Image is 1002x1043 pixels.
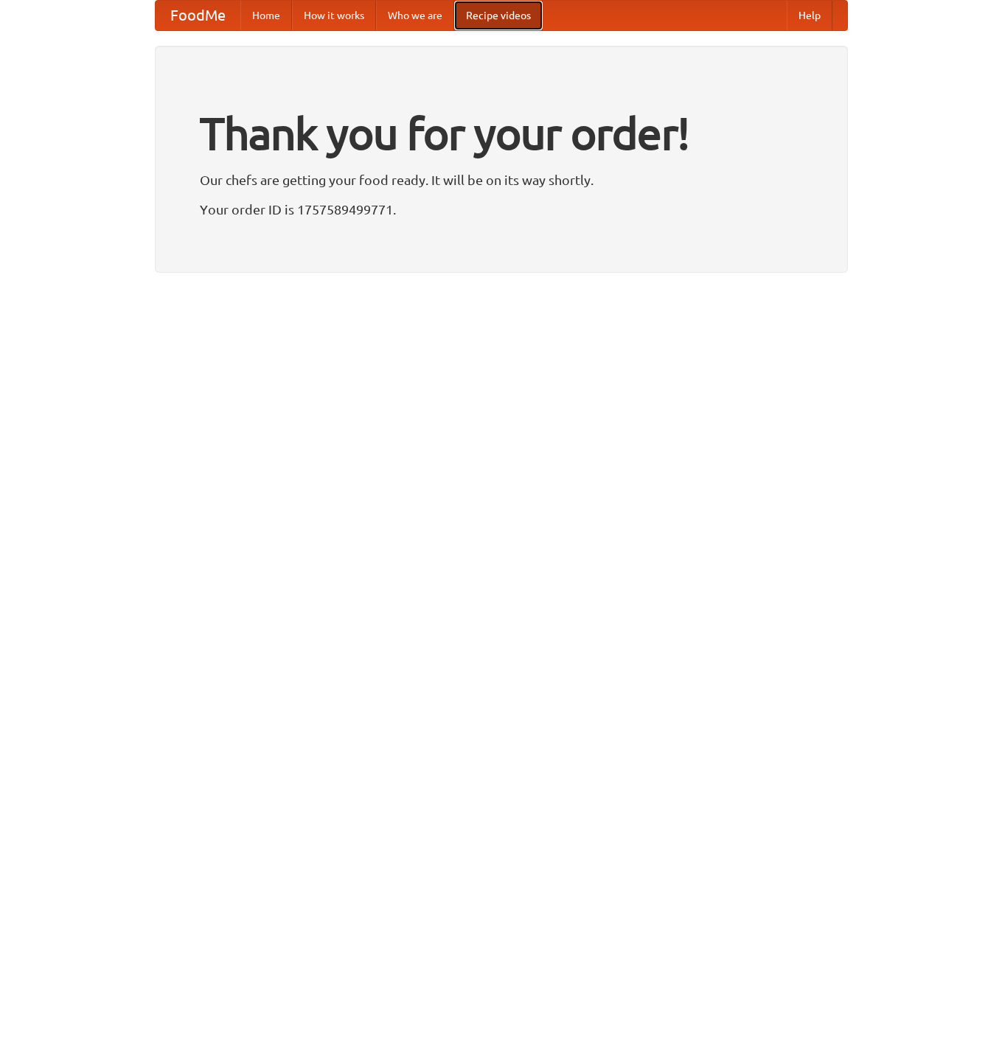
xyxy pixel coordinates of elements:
[200,198,803,220] p: Your order ID is 1757589499771.
[200,169,803,191] p: Our chefs are getting your food ready. It will be on its way shortly.
[454,1,543,30] a: Recipe videos
[156,1,240,30] a: FoodMe
[787,1,832,30] a: Help
[200,98,803,169] h1: Thank you for your order!
[292,1,376,30] a: How it works
[376,1,454,30] a: Who we are
[240,1,292,30] a: Home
